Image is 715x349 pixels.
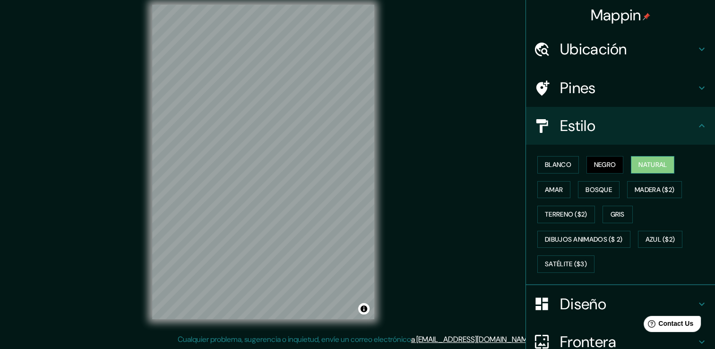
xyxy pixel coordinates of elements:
[526,30,715,68] div: Ubicación
[635,184,674,196] font: Madera ($2)
[545,234,623,245] font: Dibujos animados ($ 2)
[152,5,374,319] canvas: Mapa
[631,156,674,174] button: Natural
[537,231,630,248] button: Dibujos animados ($ 2)
[545,159,571,171] font: Blanco
[560,40,696,59] h4: Ubicación
[646,234,675,245] font: Azul ($2)
[545,258,587,270] font: Satélite ($3)
[631,312,705,339] iframe: Help widget launcher
[578,181,620,199] button: Bosque
[643,13,650,20] img: pin-icon.png
[591,5,641,25] font: Mappin
[178,334,534,345] p: Cualquier problema, sugerencia o inquietud, envíe un correo electrónico .
[545,209,587,220] font: Terreno ($2)
[560,79,696,97] h4: Pines
[594,159,616,171] font: Negro
[537,156,579,174] button: Blanco
[537,206,595,223] button: Terreno ($2)
[545,184,563,196] font: Amar
[411,334,533,344] a: a [EMAIL_ADDRESS][DOMAIN_NAME]
[586,184,612,196] font: Bosque
[358,303,370,314] button: Alternar atribución
[537,181,570,199] button: Amar
[526,69,715,107] div: Pines
[638,231,683,248] button: Azul ($2)
[537,255,594,273] button: Satélite ($3)
[560,116,696,135] h4: Estilo
[603,206,633,223] button: Gris
[526,107,715,145] div: Estilo
[526,285,715,323] div: Diseño
[611,209,625,220] font: Gris
[638,159,667,171] font: Natural
[586,156,624,174] button: Negro
[627,181,682,199] button: Madera ($2)
[560,295,696,314] h4: Diseño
